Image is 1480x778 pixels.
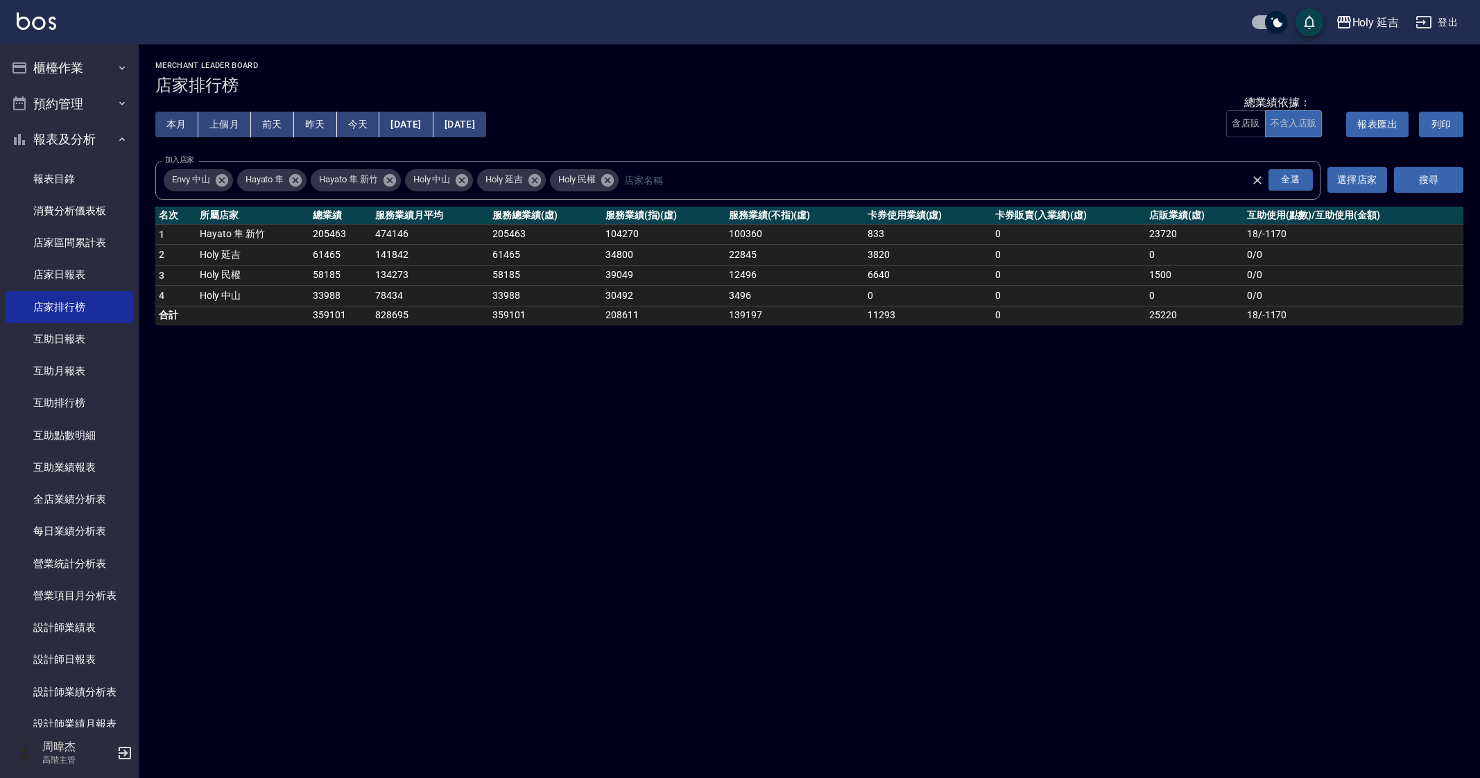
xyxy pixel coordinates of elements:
[433,112,486,137] button: [DATE]
[602,224,725,245] td: 104270
[1244,245,1463,266] td: 0 / 0
[489,306,602,324] td: 359101
[1346,112,1409,137] button: 報表匯出
[550,169,619,191] div: Holy 民權
[725,306,864,324] td: 139197
[602,286,725,306] td: 30492
[6,612,133,643] a: 設計師業績表
[6,195,133,227] a: 消費分析儀表板
[6,548,133,580] a: 營業統計分析表
[1146,245,1244,266] td: 0
[311,173,386,187] span: Hayato 隼 新竹
[42,740,113,754] h5: 周暐杰
[1394,167,1463,193] button: 搜尋
[489,224,602,245] td: 205463
[1265,110,1323,137] button: 不含入店販
[1146,265,1244,286] td: 1500
[1327,167,1387,193] button: 選擇店家
[155,306,196,324] td: 合計
[725,224,864,245] td: 100360
[992,306,1146,324] td: 0
[159,270,164,281] span: 3
[155,76,1463,95] h3: 店家排行榜
[6,323,133,355] a: 互助日報表
[6,259,133,291] a: 店家日報表
[864,265,992,286] td: 6640
[6,515,133,547] a: 每日業績分析表
[1244,224,1463,245] td: 18 / -1170
[309,306,372,324] td: 359101
[992,207,1146,225] th: 卡券販賣(入業績)(虛)
[725,286,864,306] td: 3496
[337,112,380,137] button: 今天
[992,224,1146,245] td: 0
[309,286,372,306] td: 33988
[1248,171,1267,190] button: Clear
[251,112,294,137] button: 前天
[159,290,164,301] span: 4
[196,224,309,245] td: Hayato 隼 新竹
[864,224,992,245] td: 833
[6,387,133,419] a: 互助排行榜
[159,229,164,240] span: 1
[477,169,546,191] div: Holy 延吉
[992,245,1146,266] td: 0
[602,306,725,324] td: 208611
[372,265,489,286] td: 134273
[1244,207,1463,225] th: 互助使用(點數)/互助使用(金額)
[621,168,1275,192] input: 店家名稱
[1226,110,1265,137] button: 含店販
[6,483,133,515] a: 全店業績分析表
[6,708,133,740] a: 設計師業績月報表
[1146,224,1244,245] td: 23720
[155,61,1463,70] h2: Merchant Leader Board
[6,643,133,675] a: 設計師日報表
[1352,14,1400,31] div: Holy 延吉
[489,286,602,306] td: 33988
[6,50,133,86] button: 櫃檯作業
[725,245,864,266] td: 22845
[6,121,133,157] button: 報表及分析
[164,169,233,191] div: Envy 中山
[602,207,725,225] th: 服務業績(指)(虛)
[159,249,164,260] span: 2
[164,173,218,187] span: Envy 中山
[489,207,602,225] th: 服務總業績(虛)
[6,227,133,259] a: 店家區間累計表
[372,286,489,306] td: 78434
[1146,286,1244,306] td: 0
[309,265,372,286] td: 58185
[1419,112,1463,137] button: 列印
[6,86,133,122] button: 預約管理
[17,12,56,30] img: Logo
[1244,96,1311,110] div: 總業績依據：
[1244,306,1463,324] td: 18 / -1170
[6,355,133,387] a: 互助月報表
[196,207,309,225] th: 所屬店家
[372,245,489,266] td: 141842
[489,245,602,266] td: 61465
[6,291,133,323] a: 店家排行榜
[379,112,433,137] button: [DATE]
[372,207,489,225] th: 服務業績月平均
[725,265,864,286] td: 12496
[1266,166,1316,193] button: Open
[1268,169,1313,191] div: 全選
[196,245,309,266] td: Holy 延吉
[992,286,1146,306] td: 0
[237,173,293,187] span: Hayato 隼
[311,169,400,191] div: Hayato 隼 新竹
[1146,207,1244,225] th: 店販業績(虛)
[6,580,133,612] a: 營業項目月分析表
[864,306,992,324] td: 11293
[405,169,474,191] div: Holy 中山
[992,265,1146,286] td: 0
[198,112,251,137] button: 上個月
[309,224,372,245] td: 205463
[864,286,992,306] td: 0
[196,265,309,286] td: Holy 民權
[602,245,725,266] td: 34800
[196,286,309,306] td: Holy 中山
[602,265,725,286] td: 39049
[294,112,337,137] button: 昨天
